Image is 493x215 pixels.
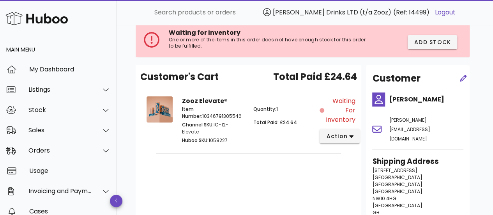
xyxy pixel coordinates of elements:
[182,106,202,119] span: Item Number:
[169,28,240,37] span: Waiting for Inventory
[29,66,111,73] div: My Dashboard
[414,38,451,46] span: Add Stock
[182,121,244,135] p: IC-12-Elevate
[273,8,391,17] span: [PERSON_NAME] Drinks LTD (t/a Zooz)
[253,119,297,126] span: Total Paid: £24.64
[29,208,111,215] div: Cases
[372,167,417,174] span: [STREET_ADDRESS]
[393,8,429,17] span: (Ref: 14499)
[182,96,228,105] strong: Zooz Elevate®
[389,117,430,142] span: [PERSON_NAME][EMAIL_ADDRESS][DOMAIN_NAME]
[28,147,92,154] div: Orders
[182,137,244,144] p: 1058227
[372,156,463,167] h3: Shipping Address
[253,106,276,112] span: Quantity:
[140,70,219,84] span: Customer's Cart
[389,95,463,104] h4: [PERSON_NAME]
[182,121,214,128] span: Channel SKU:
[372,202,422,209] span: [GEOGRAPHIC_DATA]
[326,132,348,140] span: action
[28,187,92,195] div: Invoicing and Payments
[372,188,422,195] span: [GEOGRAPHIC_DATA]
[28,86,92,93] div: Listings
[372,71,420,85] h2: Customer
[29,167,111,174] div: Usage
[182,106,244,120] p: 10346791305546
[5,10,68,27] img: Huboo Logo
[408,35,458,49] button: Add Stock
[326,96,355,124] span: Waiting for Inventory
[147,96,173,123] img: Product Image
[28,126,92,134] div: Sales
[273,70,357,84] span: Total Paid £24.64
[320,129,360,143] button: action
[28,106,92,114] div: Stock
[435,8,456,17] a: Logout
[182,137,209,144] span: Huboo SKU:
[169,37,369,49] p: One or more of the items in this order does not have enough stock for this order to be fulfilled.
[372,174,422,181] span: [GEOGRAPHIC_DATA]
[372,195,396,202] span: NW10 4HG
[372,181,422,188] span: [GEOGRAPHIC_DATA]
[253,106,315,113] p: 1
